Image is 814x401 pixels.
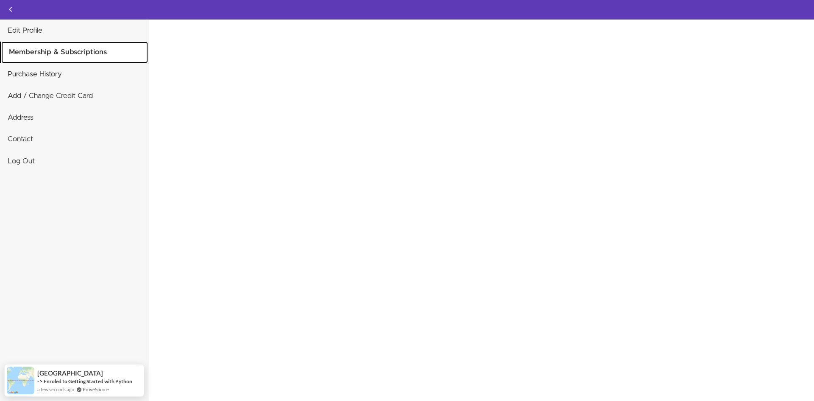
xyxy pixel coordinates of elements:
[37,370,103,377] span: [GEOGRAPHIC_DATA]
[6,4,16,14] svg: Back to courses
[7,367,34,394] img: provesource social proof notification image
[37,378,43,384] span: ->
[44,378,132,385] a: Enroled to Getting Started with Python
[83,386,109,393] a: ProveSource
[1,42,148,63] a: Membership & Subscriptions
[37,386,74,393] span: a few seconds ago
